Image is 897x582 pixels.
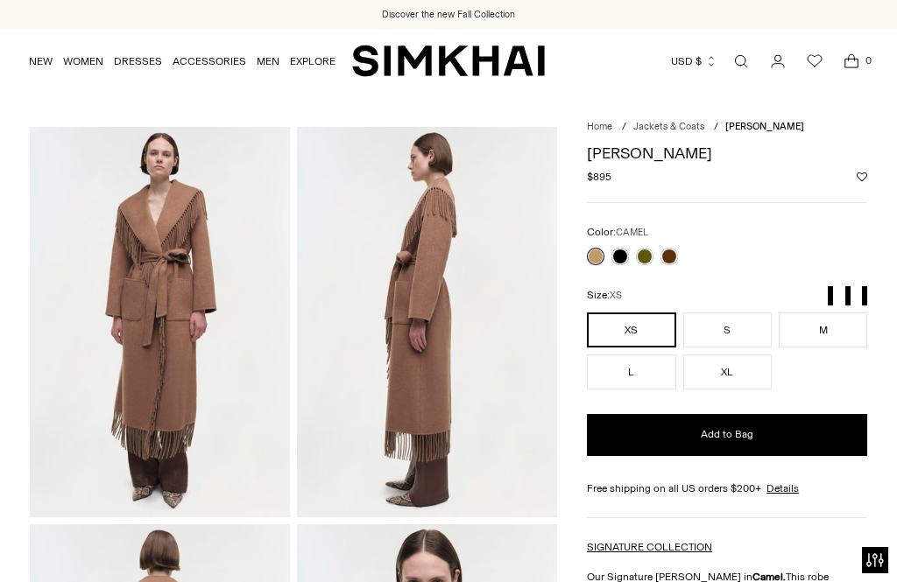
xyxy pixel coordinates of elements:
[857,172,867,182] button: Add to Wishlist
[587,480,867,496] div: Free shipping on all US orders $200+
[587,120,867,135] nav: breadcrumbs
[760,44,795,79] a: Go to the account page
[257,42,279,81] a: MEN
[701,427,753,442] span: Add to Bag
[587,541,712,553] a: SIGNATURE COLLECTION
[633,121,704,132] a: Jackets & Coats
[29,42,53,81] a: NEW
[683,354,772,389] button: XL
[587,414,867,456] button: Add to Bag
[297,127,557,517] img: Carrie Coat
[587,354,675,389] button: L
[587,287,622,304] label: Size:
[616,227,648,238] span: CAMEL
[779,312,867,347] button: M
[382,8,515,22] a: Discover the new Fall Collection
[766,480,799,496] a: Details
[683,312,772,347] button: S
[63,42,103,81] a: WOMEN
[114,42,162,81] a: DRESSES
[587,224,648,241] label: Color:
[671,42,717,81] button: USD $
[834,44,869,79] a: Open cart modal
[714,120,718,135] div: /
[352,44,545,78] a: SIMKHAI
[30,127,290,517] img: Carrie Coat
[610,290,622,301] span: XS
[587,121,612,132] a: Home
[622,120,626,135] div: /
[290,42,335,81] a: EXPLORE
[724,44,759,79] a: Open search modal
[860,53,876,68] span: 0
[587,169,611,185] span: $895
[587,145,867,161] h1: [PERSON_NAME]
[797,44,832,79] a: Wishlist
[587,312,675,347] button: XS
[725,121,804,132] span: [PERSON_NAME]
[173,42,246,81] a: ACCESSORIES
